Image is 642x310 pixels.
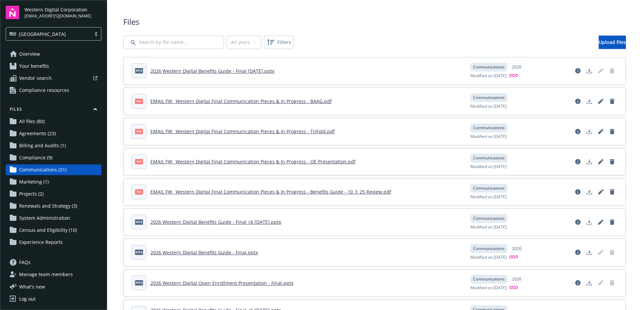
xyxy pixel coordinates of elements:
[6,189,101,199] a: Projects (2)
[473,155,505,161] span: Communications
[584,156,595,167] a: Download document
[6,61,101,71] a: Your benefits
[509,63,525,71] div: 2026
[584,126,595,137] a: Download document
[607,247,617,258] a: Delete document
[150,249,258,256] a: 2026 Western Digital Benefits Guide - Final.pptx
[572,96,583,107] a: View file details
[123,36,224,49] input: Search by file name...
[509,244,525,253] div: 2026
[135,129,143,134] span: pdf
[19,189,44,199] span: Projects (2)
[6,237,101,248] a: Experience Reports
[470,164,507,170] span: Modified on [DATE]
[19,152,52,163] span: Compliance (9)
[264,36,294,49] button: Filters
[607,277,617,288] a: Delete document
[150,98,332,104] a: EMAIL FW_ Western Digital Final Communication Pieces & In Progress - BAAG.pdf
[19,283,45,290] span: What ' s new
[6,213,101,223] a: System Administration
[150,219,281,225] a: 2026 Western Digital Benefits Guide - Final_ck [DATE].pptx
[584,247,595,258] a: Download document
[572,217,583,227] a: View file details
[19,73,52,84] span: Vendor search
[6,49,101,59] a: Overview
[6,73,101,84] a: Vendor search
[135,250,143,255] span: pptx
[584,217,595,227] a: Download document
[572,277,583,288] a: View file details
[135,99,143,104] span: pdf
[473,215,505,221] span: Communications
[470,194,507,200] span: Modified on [DATE]
[584,65,595,76] a: Download document
[135,159,143,164] span: pdf
[470,285,507,291] span: Modified on [DATE]
[150,280,293,286] a: 2026 Western Digital Open Enrollment Presentation - Final.pptx
[6,257,101,268] a: FAQs
[595,156,606,167] a: Edit document
[595,126,606,137] a: Edit document
[25,6,101,19] button: Western Digital Corporation[EMAIL_ADDRESS][DOMAIN_NAME]
[6,269,101,280] a: Manage team members
[473,246,505,252] span: Communications
[584,187,595,197] a: Download document
[6,128,101,139] a: Agreements (23)
[6,106,101,115] button: Files
[572,126,583,137] a: View file details
[595,277,606,288] a: Edit document
[19,225,77,236] span: Census and Eligibility (10)
[277,39,291,46] span: Filters
[572,156,583,167] a: View file details
[599,39,626,45] span: Upload files
[19,61,49,71] span: Your benefits
[595,65,606,76] a: Edit document
[572,65,583,76] a: View file details
[6,164,101,175] a: Communications (31)
[150,68,274,74] a: 2026 Western Digital Benefits Guide - Final [DATE].pptx
[470,103,507,109] span: Modified on [DATE]
[6,176,101,187] a: Marketing (1)
[6,152,101,163] a: Compliance (9)
[473,64,505,70] span: Communications
[595,217,606,227] a: Edit document
[6,140,101,151] a: Billing and Audits (1)
[470,224,507,230] span: Modified on [DATE]
[19,128,56,139] span: Agreements (23)
[6,85,101,96] a: Compliance resources
[19,116,45,127] span: All files (80)
[25,13,91,19] span: [EMAIL_ADDRESS][DOMAIN_NAME]
[572,247,583,258] a: View file details
[584,277,595,288] a: Download document
[6,116,101,127] a: All files (80)
[509,275,525,283] div: 2026
[6,201,101,211] a: Renewals and Strategy (3)
[19,257,31,268] span: FAQs
[470,254,507,261] span: Modified on [DATE]
[25,6,91,13] span: Western Digital Corporation
[584,96,595,107] a: Download document
[123,16,626,28] span: Files
[595,96,606,107] a: Edit document
[265,37,292,48] span: Filters
[607,96,617,107] a: Delete document
[470,73,507,79] span: Modified on [DATE]
[19,49,40,59] span: Overview
[135,68,143,73] span: pptx
[473,125,505,131] span: Communications
[473,185,505,191] span: Communications
[150,189,391,195] a: EMAIL FW_ Western Digital Final Communication Pieces & In Progress - Benefits Guide - 10_3_25 Rev...
[595,247,606,258] span: Edit document
[6,6,19,19] img: navigator-logo.svg
[19,176,49,187] span: Marketing (1)
[19,31,66,38] span: [GEOGRAPHIC_DATA]
[19,85,69,96] span: Compliance resources
[599,36,626,49] a: Upload files
[135,219,143,224] span: pptx
[473,276,505,282] span: Communications
[135,280,143,285] span: pptx
[572,187,583,197] a: View file details
[9,31,88,38] span: [GEOGRAPHIC_DATA]
[607,217,617,227] a: Delete document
